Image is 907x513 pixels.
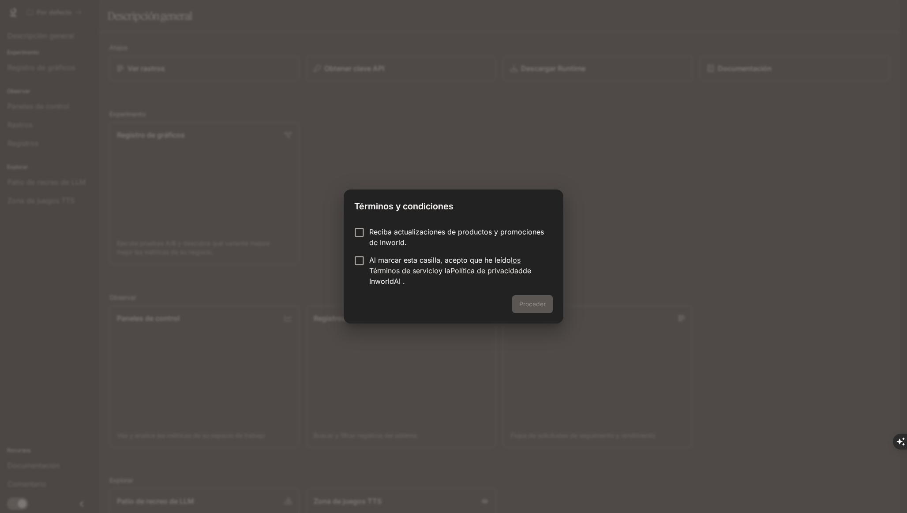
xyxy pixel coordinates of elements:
[369,256,511,264] font: Al marcar esta casilla, acepto que he leído
[439,266,450,275] font: y la
[450,266,523,275] a: Política de privacidad
[354,201,453,212] font: Términos y condiciones
[369,227,544,247] font: Reciba actualizaciones de productos y promociones de Inworld.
